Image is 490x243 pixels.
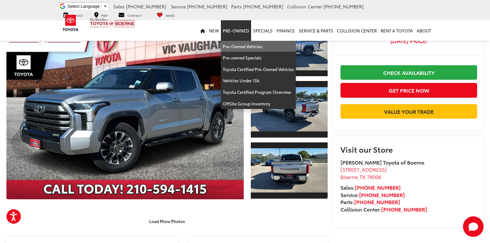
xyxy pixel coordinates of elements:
a: Value Your Trade [340,104,477,119]
a: Contact [113,12,147,18]
strong: [PERSON_NAME] Toyota of Boerne [340,158,424,166]
a: Vehicles Under 15k [221,75,296,86]
a: Map [89,12,112,18]
strong: Collision Center: [340,205,427,213]
a: [STREET_ADDRESS] Boerne,TX 78006 [340,166,387,180]
span: [STREET_ADDRESS] [340,166,387,173]
a: Specials [251,20,275,41]
span: Collision Center [287,3,322,10]
span: [DATE] Price: [340,38,477,44]
span: [PHONE_NUMBER] [187,3,227,10]
a: Pre-owned Specials [221,52,296,64]
span: Parts [231,3,242,10]
a: About [415,20,433,41]
a: [PHONE_NUMBER] [381,205,427,213]
span: TX [359,173,366,180]
svg: Start Chat [463,216,484,237]
img: Toyota [59,13,83,33]
a: OffSite Group Inventory [221,98,296,109]
a: New [207,20,221,41]
a: [PHONE_NUMBER] [354,198,400,205]
span: [PHONE_NUMBER] [243,3,283,10]
a: [PHONE_NUMBER] [359,191,405,198]
strong: Parts: [340,198,400,205]
a: Select Language​ [68,4,107,9]
a: Toyota Certified Program Overview [221,86,296,98]
a: Expand Photo 3 [251,142,328,199]
button: Get Price Now [340,83,477,97]
span: Sales [113,3,125,10]
span: Boerne [340,173,358,180]
img: 2024 Toyota Tundra Limited [250,87,328,131]
a: Expand Photo 0 [6,19,244,199]
span: Service [171,3,186,10]
a: Home [198,20,207,41]
a: Finance [275,20,297,41]
a: Service & Parts: Opens in a new tab [297,20,335,41]
a: Pre-Owned [221,20,251,41]
span: Select Language [68,4,100,9]
a: Rent a Toyota [379,20,415,41]
span: ​ [101,4,102,9]
span: 78006 [367,173,381,180]
span: Saved [166,13,175,17]
a: Expand Photo 2 [251,80,328,138]
h2: Visit our Store [340,145,477,153]
strong: Service: [340,191,405,198]
img: Vic Vaughan Toyota of Boerne [89,17,135,29]
img: 2024 Toyota Tundra Limited [4,19,246,200]
span: , [340,173,381,180]
img: 2024 Toyota Tundra Limited [250,148,328,193]
a: Toyota Certified Pre-Owned Vehicles [221,64,296,75]
a: Collision Center [335,20,379,41]
span: ▼ [103,4,107,9]
a: Check Availability [340,65,477,80]
span: [PHONE_NUMBER] [126,3,166,10]
a: Service [59,12,88,18]
a: Pre-Owned Vehicles [221,41,296,52]
button: Load More Photos [145,216,189,227]
strong: Sales: [340,184,401,191]
button: Toggle Chat Window [463,216,484,237]
a: [PHONE_NUMBER] [355,184,401,191]
a: My Saved Vehicles [152,12,180,18]
span: [PHONE_NUMBER] [323,3,364,10]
